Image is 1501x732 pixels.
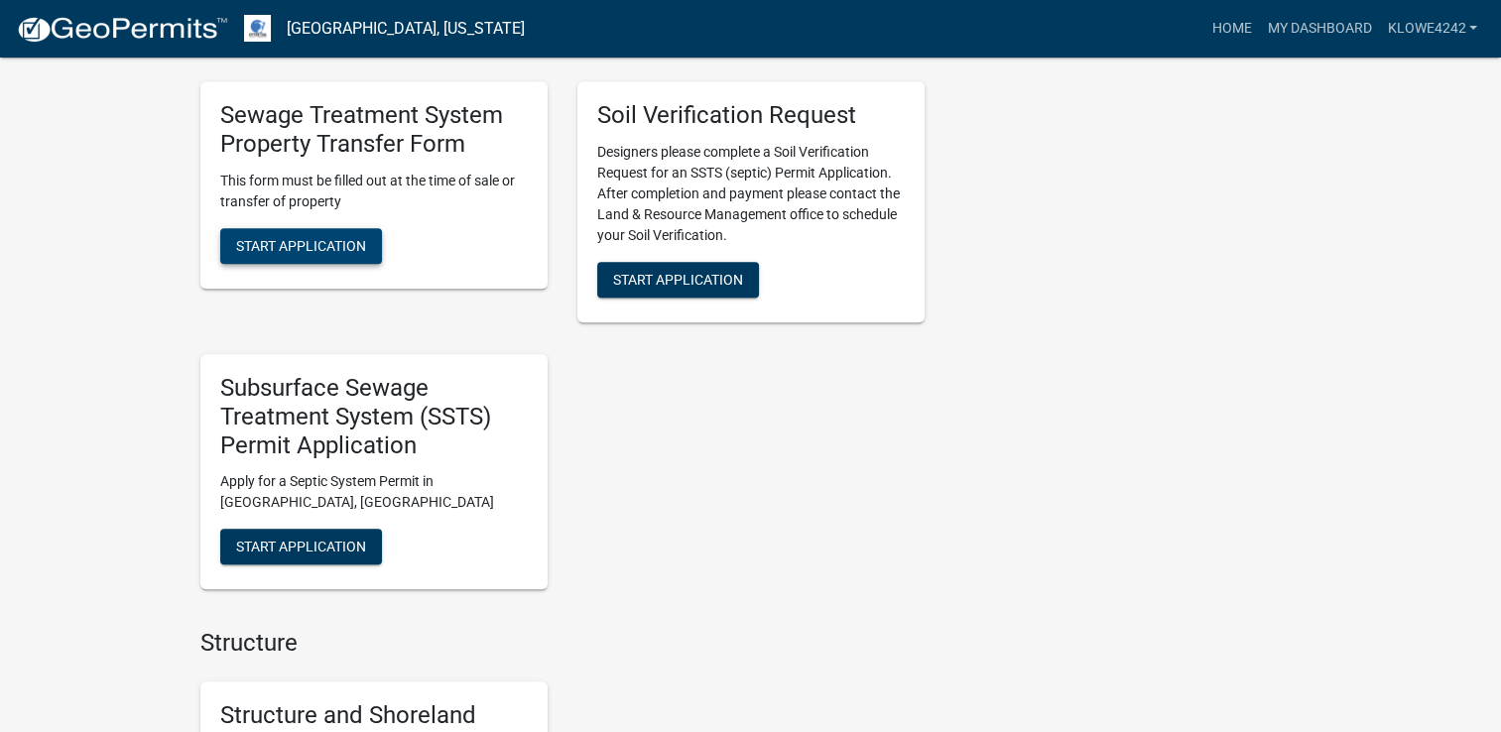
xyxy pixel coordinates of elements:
span: Start Application [236,237,366,253]
h4: Structure [200,629,925,658]
button: Start Application [220,529,382,564]
a: My Dashboard [1259,10,1379,48]
span: Start Application [613,272,743,288]
p: Designers please complete a Soil Verification Request for an SSTS (septic) Permit Application. Af... [597,142,905,246]
img: Otter Tail County, Minnesota [244,15,271,42]
a: [GEOGRAPHIC_DATA], [US_STATE] [287,12,525,46]
h5: Subsurface Sewage Treatment System (SSTS) Permit Application [220,374,528,459]
p: Apply for a Septic System Permit in [GEOGRAPHIC_DATA], [GEOGRAPHIC_DATA] [220,471,528,513]
a: Klowe4242 [1379,10,1485,48]
span: Start Application [236,539,366,554]
a: Home [1203,10,1259,48]
button: Start Application [597,262,759,298]
p: This form must be filled out at the time of sale or transfer of property [220,171,528,212]
button: Start Application [220,228,382,264]
h5: Sewage Treatment System Property Transfer Form [220,101,528,159]
h5: Soil Verification Request [597,101,905,130]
